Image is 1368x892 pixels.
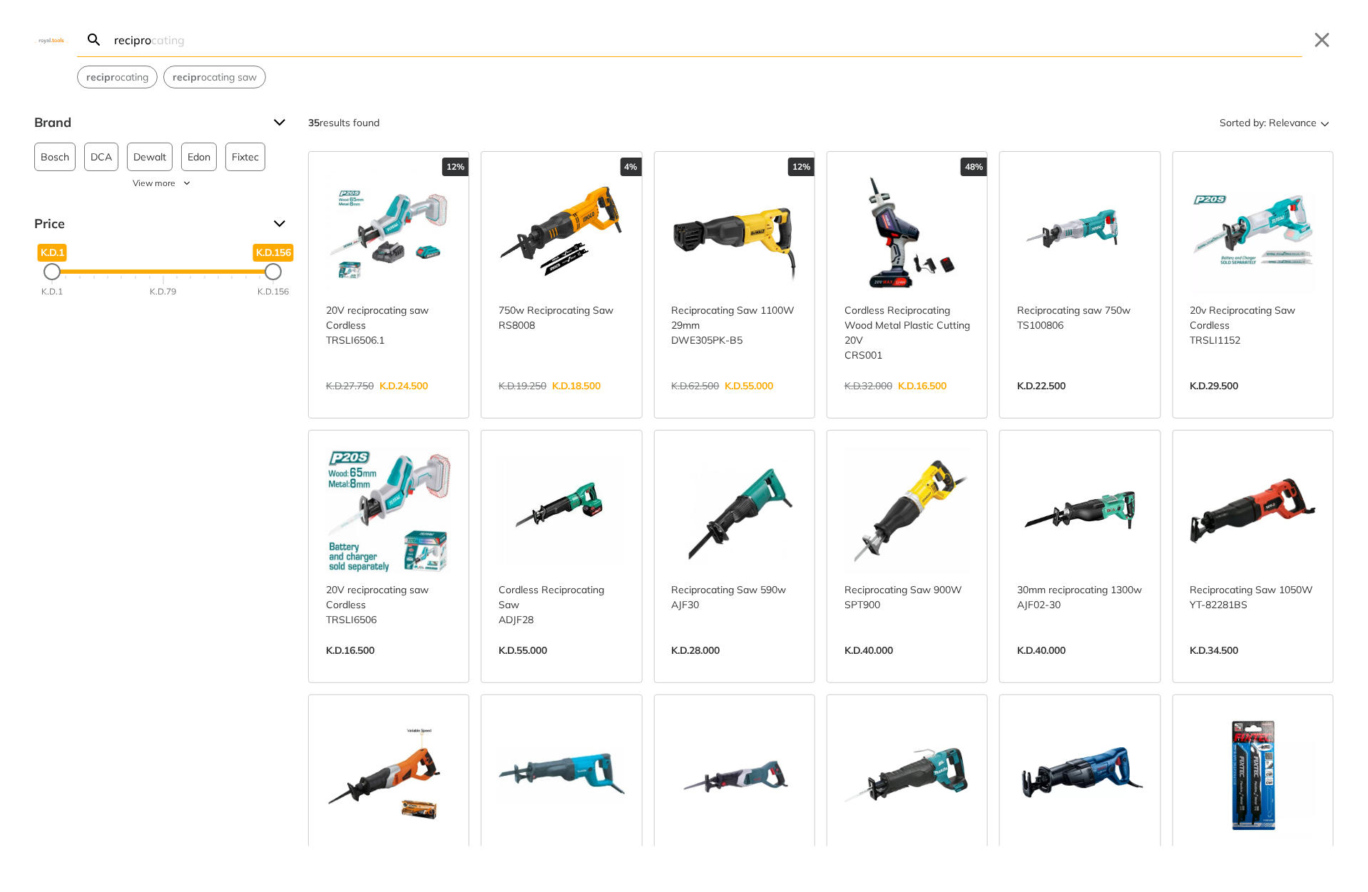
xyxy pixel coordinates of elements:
div: K.D.79 [150,286,177,299]
div: Minimum Price [44,263,61,280]
span: ocating [86,70,148,85]
div: Suggestion: reciprocating saw [163,66,266,88]
span: Fixtec [232,143,259,170]
svg: Search [86,31,103,48]
div: K.D.156 [257,286,289,299]
span: DCA [91,143,112,170]
strong: recipr [86,71,115,83]
img: Close [34,36,68,43]
button: Fixtec [225,143,265,171]
div: Suggestion: reciprocating [77,66,158,88]
span: Edon [188,143,210,170]
button: DCA [84,143,118,171]
button: Select suggestion: reciprocating [78,66,157,88]
span: Price [34,212,262,235]
span: Bosch [41,143,69,170]
strong: 35 [308,116,320,129]
div: Maximum Price [265,263,282,280]
button: Bosch [34,143,76,171]
button: Close [1311,29,1334,51]
svg: Sort [1317,114,1334,131]
div: 12% [442,158,469,176]
div: K.D.1 [41,286,63,299]
div: 12% [788,158,815,176]
strong: recipr [173,71,201,83]
button: View more [34,177,291,190]
button: Edon [181,143,217,171]
span: View more [133,177,175,190]
div: 48% [961,158,987,176]
span: Relevance [1269,111,1317,134]
div: results found [308,111,379,134]
span: Dewalt [133,143,166,170]
button: Dewalt [127,143,173,171]
span: ocating saw [173,70,257,85]
div: 4% [621,158,642,176]
input: Search… [111,23,1302,56]
button: Sorted by:Relevance Sort [1217,111,1334,134]
span: Brand [34,111,262,134]
button: Select suggestion: reciprocating saw [164,66,265,88]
